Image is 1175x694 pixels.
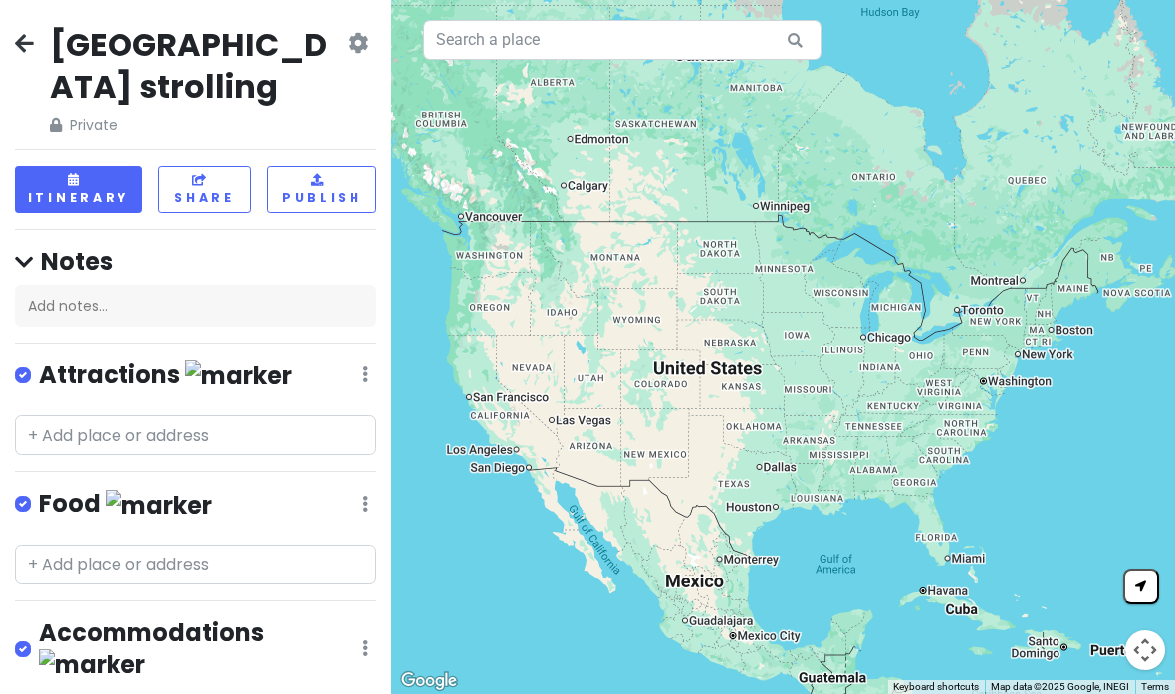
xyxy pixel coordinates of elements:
[15,166,142,213] button: Itinerary
[267,166,376,213] button: Publish
[1141,681,1169,692] a: Terms
[50,24,344,107] h2: [GEOGRAPHIC_DATA] strolling
[158,166,252,213] button: Share
[15,545,376,584] input: + Add place or address
[396,668,462,694] a: Open this area in Google Maps (opens a new window)
[15,246,376,277] h4: Notes
[991,681,1129,692] span: Map data ©2025 Google, INEGI
[185,360,292,391] img: marker
[15,285,376,327] div: Add notes...
[396,668,462,694] img: Google
[50,115,344,136] span: Private
[39,488,212,521] h4: Food
[1125,630,1165,670] button: Map camera controls
[423,20,822,60] input: Search a place
[39,649,145,680] img: marker
[893,680,979,694] button: Keyboard shortcuts
[39,617,362,681] h4: Accommodations
[15,415,376,455] input: + Add place or address
[39,359,292,392] h4: Attractions
[106,490,212,521] img: marker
